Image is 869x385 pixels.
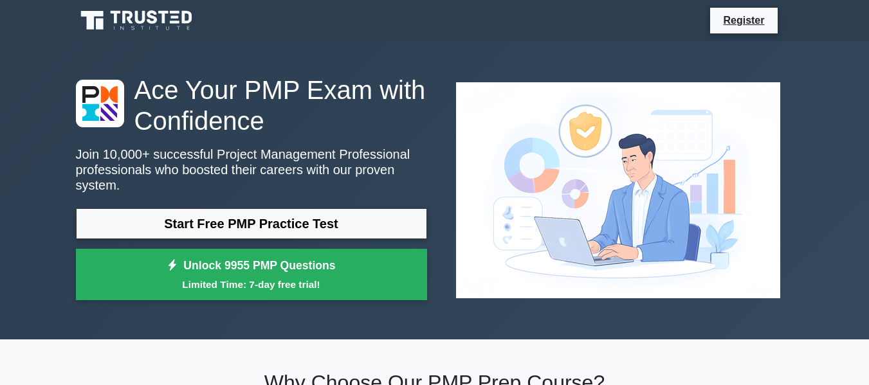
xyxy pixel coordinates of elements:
[76,75,427,136] h1: Ace Your PMP Exam with Confidence
[76,147,427,193] p: Join 10,000+ successful Project Management Professional professionals who boosted their careers w...
[446,72,791,309] img: Project Management Professional Preview
[76,208,427,239] a: Start Free PMP Practice Test
[715,12,772,28] a: Register
[76,249,427,300] a: Unlock 9955 PMP QuestionsLimited Time: 7-day free trial!
[92,277,411,292] small: Limited Time: 7-day free trial!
